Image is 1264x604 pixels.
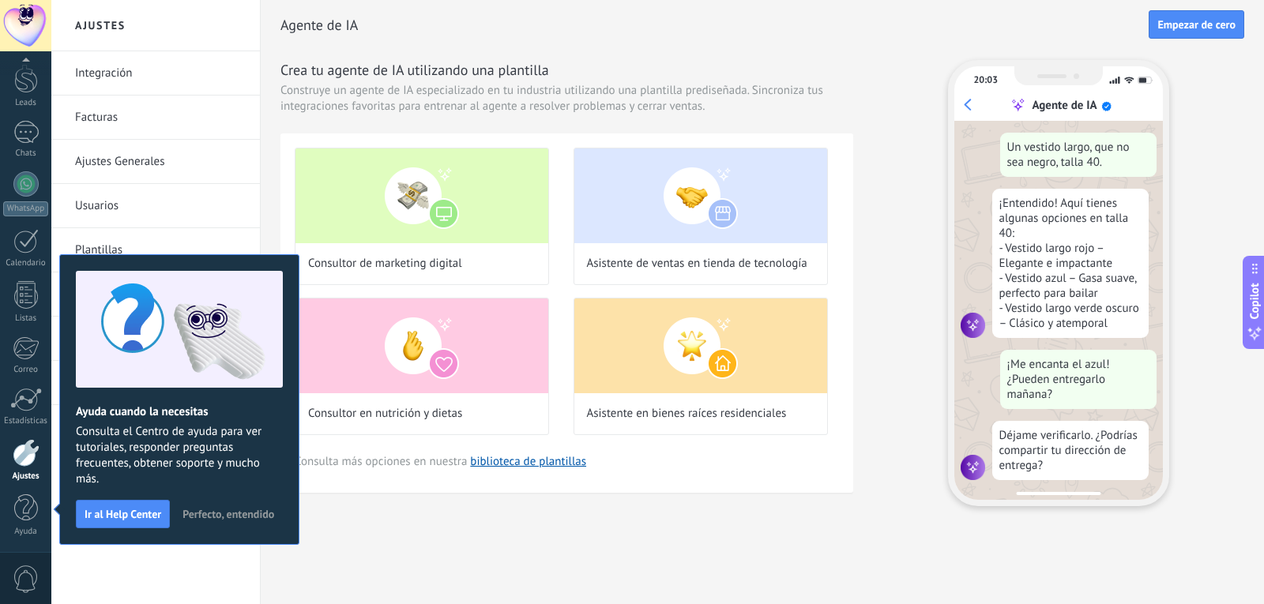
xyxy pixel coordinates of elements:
a: Plantillas [75,228,244,272]
span: Empezar de cero [1157,19,1236,30]
div: 20:03 [974,74,998,86]
div: Calendario [3,258,49,268]
li: Plantillas [51,228,260,272]
div: ¡Me encanta el azul! ¿Pueden entregarlo mañana? [1000,350,1157,409]
img: Consultor de marketing digital [295,148,548,243]
h2: Ayuda cuando la necesitas [76,404,283,419]
li: Integración [51,51,260,96]
img: agent icon [961,455,986,480]
div: Agente de IA [1032,98,1097,113]
li: Ajustes Generales [51,140,260,184]
span: Construye un agente de IA especializado en tu industria utilizando una plantilla prediseñada. Sin... [280,83,853,114]
div: Chats [3,148,49,159]
span: Perfecto, entendido [182,508,274,520]
div: Leads [3,98,49,108]
a: Integración [75,51,244,96]
img: agent icon [961,313,986,338]
li: Facturas [51,96,260,140]
span: Consulta más opciones en nuestra [295,454,586,469]
div: Listas [3,313,49,324]
div: Correo [3,365,49,375]
span: Consulta el Centro de ayuda para ver tutoriales, responder preguntas frecuentes, obtener soporte ... [76,424,283,487]
img: Asistente en bienes raíces residenciales [574,298,827,393]
span: Ir al Help Center [85,508,161,520]
div: Un vestido largo, que no sea negro, talla 40. [1000,133,1157,177]
img: Asistente de ventas en tienda de tecnología [574,148,827,243]
h2: Agente de IA [280,9,1149,41]
div: Estadísticas [3,416,49,426]
span: Copilot [1247,283,1262,319]
span: Consultor en nutrición y dietas [308,406,462,422]
img: Consultor en nutrición y dietas [295,298,548,393]
button: Ir al Help Center [76,500,170,528]
a: Ajustes Generales [75,140,244,184]
span: Asistente de ventas en tienda de tecnología [587,256,807,272]
span: Asistente en bienes raíces residenciales [587,406,787,422]
div: ¡Entendido! Aquí tienes algunas opciones en talla 40: - Vestido largo rojo – Elegante e impactant... [992,189,1149,338]
span: Consultor de marketing digital [308,256,462,272]
a: Usuarios [75,184,244,228]
a: Facturas [75,96,244,140]
div: Déjame verificarlo. ¿Podrías compartir tu dirección de entrega? [992,421,1149,480]
div: Ayuda [3,527,49,537]
a: biblioteca de plantillas [470,454,586,469]
li: Usuarios [51,184,260,228]
h3: Crea tu agente de IA utilizando una plantilla [280,60,853,80]
div: WhatsApp [3,201,48,216]
button: Perfecto, entendido [175,502,281,526]
div: Ajustes [3,471,49,482]
button: Empezar de cero [1149,10,1244,39]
